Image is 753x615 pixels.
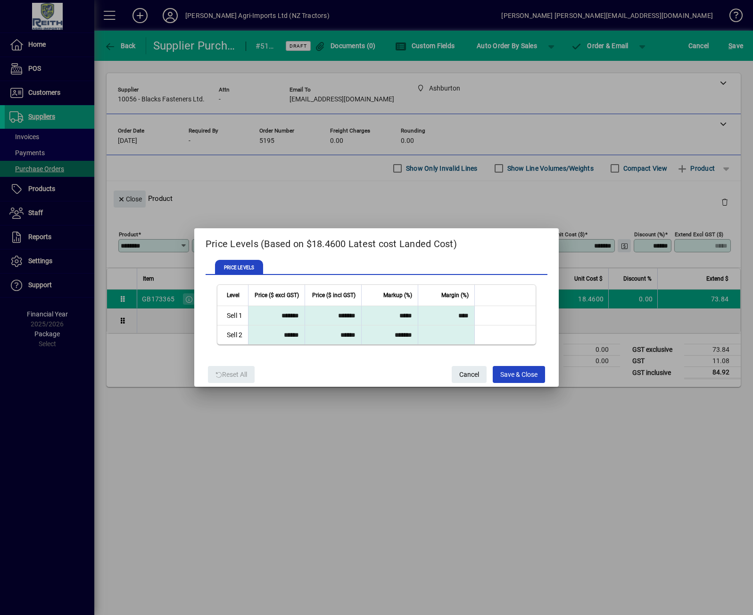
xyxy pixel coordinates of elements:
[255,290,299,300] span: Price ($ excl GST)
[500,367,538,382] span: Save & Close
[383,290,412,300] span: Markup (%)
[493,366,545,383] button: Save & Close
[194,228,559,256] h2: Price Levels (Based on $18.4600 Latest cost Landed Cost)
[217,306,248,325] td: Sell 1
[459,367,479,382] span: Cancel
[452,366,487,383] button: Cancel
[215,260,263,275] span: PRICE LEVELS
[312,290,356,300] span: Price ($ incl GST)
[217,325,248,344] td: Sell 2
[227,290,240,300] span: Level
[441,290,469,300] span: Margin (%)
